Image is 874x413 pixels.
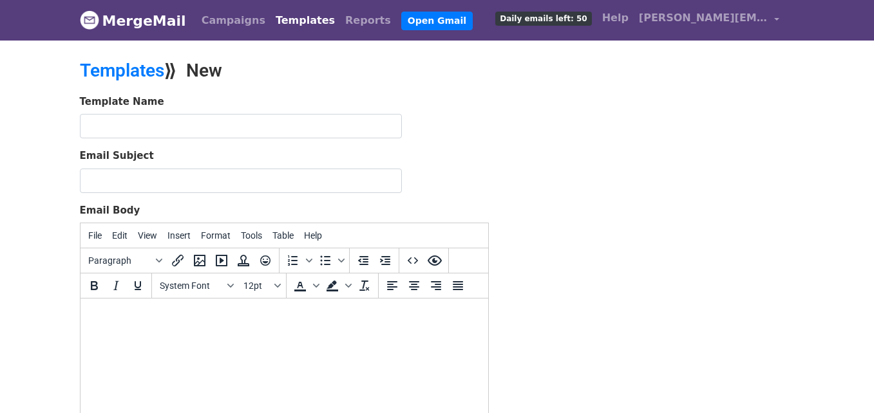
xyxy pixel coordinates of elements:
[401,12,473,30] a: Open Gmail
[233,250,254,271] button: Insert template
[241,230,262,241] span: Tools
[304,230,322,241] span: Help
[272,230,294,241] span: Table
[127,275,149,297] button: Underline
[490,5,596,31] a: Daily emails left: 50
[403,275,425,297] button: Align center
[282,250,314,271] div: Numbered list
[80,7,186,34] a: MergeMail
[597,5,634,31] a: Help
[138,230,157,241] span: View
[447,275,469,297] button: Justify
[243,280,272,291] span: 12pt
[211,250,233,271] button: Insert/edit media
[160,280,223,291] span: System Font
[634,5,784,35] a: [PERSON_NAME][EMAIL_ADDRESS][DOMAIN_NAME]
[112,230,128,241] span: Edit
[196,8,271,33] a: Campaigns
[189,250,211,271] button: Insert/edit image
[254,250,276,271] button: Emoticons
[83,250,167,271] button: Blocks
[424,250,446,271] button: Preview
[105,275,127,297] button: Italic
[80,95,164,109] label: Template Name
[80,60,550,82] h2: ⟫ New
[639,10,768,26] span: [PERSON_NAME][EMAIL_ADDRESS][DOMAIN_NAME]
[314,250,347,271] div: Bullet list
[495,12,591,26] span: Daily emails left: 50
[201,230,231,241] span: Format
[80,149,154,163] label: Email Subject
[374,250,396,271] button: Increase indent
[289,275,321,297] div: Text color
[167,230,191,241] span: Insert
[402,250,424,271] button: Source code
[80,60,164,81] a: Templates
[810,351,874,413] iframe: Chat Widget
[80,10,99,30] img: MergeMail logo
[340,8,396,33] a: Reports
[238,275,283,297] button: Font sizes
[80,203,140,218] label: Email Body
[88,255,151,266] span: Paragraph
[425,275,447,297] button: Align right
[271,8,340,33] a: Templates
[155,275,238,297] button: Fonts
[352,250,374,271] button: Decrease indent
[83,275,105,297] button: Bold
[88,230,102,241] span: File
[354,275,375,297] button: Clear formatting
[381,275,403,297] button: Align left
[321,275,354,297] div: Background color
[167,250,189,271] button: Insert/edit link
